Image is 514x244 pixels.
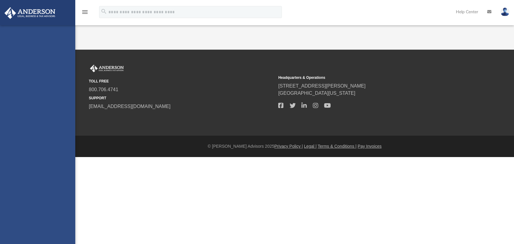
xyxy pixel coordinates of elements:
[318,144,357,149] a: Terms & Conditions |
[89,95,274,101] small: SUPPORT
[89,87,118,92] a: 800.706.4741
[101,8,107,15] i: search
[89,104,170,109] a: [EMAIL_ADDRESS][DOMAIN_NAME]
[500,8,509,16] img: User Pic
[278,75,463,80] small: Headquarters & Operations
[81,11,89,16] a: menu
[89,79,274,84] small: TOLL FREE
[358,144,382,149] a: Pay Invoices
[3,7,57,19] img: Anderson Advisors Platinum Portal
[89,65,125,73] img: Anderson Advisors Platinum Portal
[304,144,317,149] a: Legal |
[278,83,366,88] a: [STREET_ADDRESS][PERSON_NAME]
[274,144,303,149] a: Privacy Policy |
[75,143,514,150] div: © [PERSON_NAME] Advisors 2025
[81,8,89,16] i: menu
[278,91,355,96] a: [GEOGRAPHIC_DATA][US_STATE]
